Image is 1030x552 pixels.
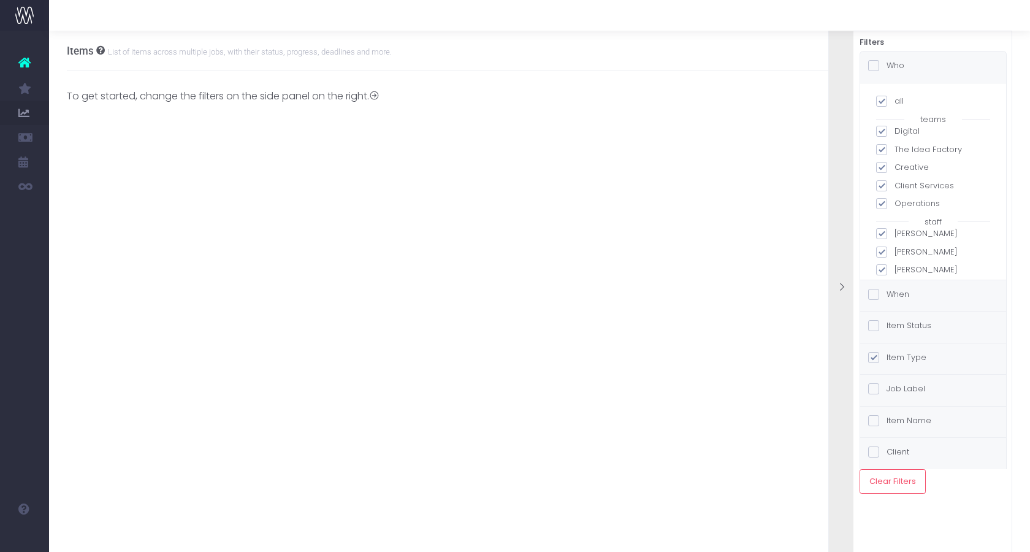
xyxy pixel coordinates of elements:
[67,45,94,57] span: Items
[868,288,909,301] label: When
[15,527,34,546] img: images/default_profile_image.png
[876,264,990,276] label: [PERSON_NAME]
[876,144,990,156] label: The Idea Factory
[868,351,926,364] label: Item Type
[876,161,990,174] label: Creative
[67,89,380,104] div: To get started, change the filters on the side panel on the right.
[876,246,990,258] label: [PERSON_NAME]
[868,59,904,72] label: Who
[868,320,931,332] label: Item Status
[909,216,958,228] span: staff
[876,228,990,240] label: [PERSON_NAME]
[868,446,909,458] label: Client
[860,37,1007,47] h6: Filters
[868,415,931,427] label: Item Name
[868,383,925,395] label: Job Label
[876,197,990,210] label: Operations
[876,95,990,107] label: all
[105,45,392,57] small: List of items across multiple jobs, with their status, progress, deadlines and more.
[860,469,926,494] button: Clear Filters
[904,113,962,126] span: teams
[876,125,990,137] label: Digital
[876,180,990,192] label: Client Services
